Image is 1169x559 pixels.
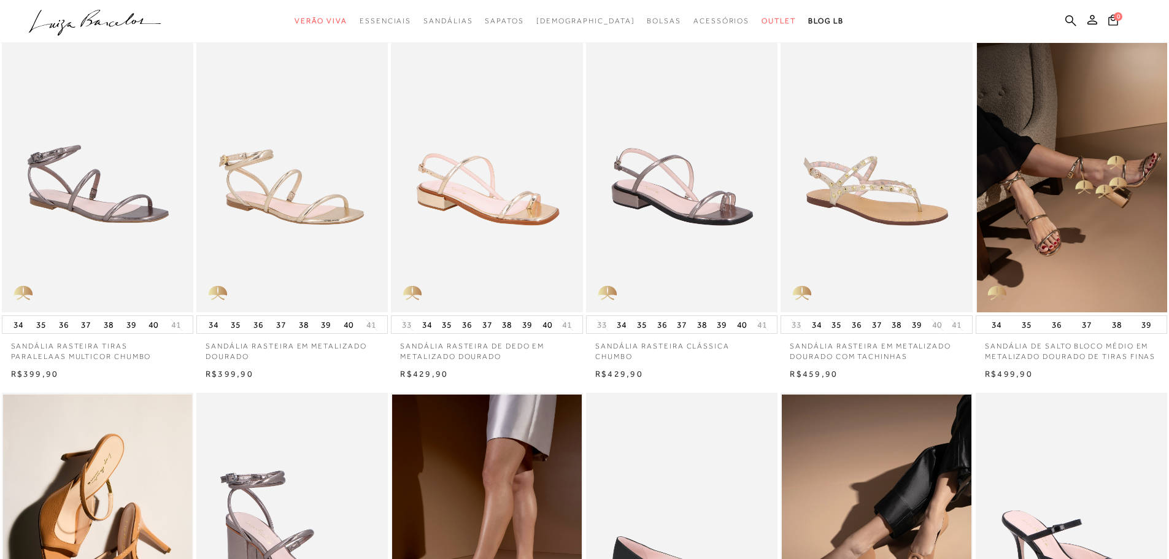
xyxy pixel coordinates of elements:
button: 36 [848,316,865,333]
button: 36 [250,316,267,333]
span: R$429,90 [400,369,448,379]
button: 33 [398,319,415,331]
button: 37 [479,316,496,333]
span: Sapatos [485,17,523,25]
img: golden_caliandra_v6.png [2,276,45,312]
button: 41 [168,319,185,331]
img: SANDÁLIA RASTEIRA EM METALIZADO DOURADO COM TACHINHAS [782,27,971,311]
button: 35 [633,316,650,333]
button: 39 [1138,316,1155,333]
button: 40 [145,316,162,333]
button: 36 [1048,316,1065,333]
button: 34 [419,316,436,333]
button: 35 [828,316,845,333]
span: Essenciais [360,17,411,25]
button: 38 [693,316,711,333]
button: 39 [519,316,536,333]
span: [DEMOGRAPHIC_DATA] [536,17,635,25]
button: 40 [340,316,357,333]
button: 36 [654,316,671,333]
a: SANDÁLIA RASTEIRA EM METALIZADO DOURADO [196,334,388,362]
img: SANDÁLIA RASTEIRA CLÁSSICA CHUMBO [587,27,776,311]
a: noSubCategoriesText [536,10,635,33]
button: 33 [593,319,611,331]
span: R$459,90 [790,369,838,379]
button: 35 [33,316,50,333]
button: 41 [754,319,771,331]
img: SANDÁLIA RASTEIRA DE DEDO EM METALIZADO DOURADO [392,27,581,311]
button: 36 [55,316,72,333]
button: 41 [558,319,576,331]
button: 39 [713,316,730,333]
button: 40 [733,316,750,333]
button: 35 [438,316,455,333]
span: Outlet [762,17,796,25]
button: 40 [928,319,946,331]
span: Acessórios [693,17,749,25]
a: categoryNavScreenReaderText [762,10,796,33]
a: SANDÁLIA RASTEIRA DE DEDO EM METALIZADO DOURADO SANDÁLIA RASTEIRA DE DEDO EM METALIZADO DOURADO [392,27,581,311]
a: categoryNavScreenReaderText [647,10,681,33]
button: 41 [363,319,380,331]
button: 39 [908,316,925,333]
img: SANDÁLIA DE SALTO BLOCO MÉDIO EM METALIZADO DOURADO DE TIRAS FINAS [977,25,1167,313]
button: 39 [123,316,140,333]
button: 35 [227,316,244,333]
button: 38 [100,316,117,333]
button: 36 [458,316,476,333]
button: 41 [948,319,965,331]
span: Verão Viva [295,17,347,25]
img: golden_caliandra_v6.png [391,276,434,312]
button: 35 [1018,316,1035,333]
button: 34 [613,316,630,333]
button: 34 [10,316,27,333]
img: golden_caliandra_v6.png [586,276,629,312]
button: 39 [317,316,334,333]
button: 37 [868,316,885,333]
button: 37 [1078,316,1095,333]
a: SANDÁLIA DE SALTO BLOCO MÉDIO EM METALIZADO DOURADO DE TIRAS FINAS [977,27,1166,311]
a: SANDÁLIA RASTEIRA EM METALIZADO DOURADO COM TACHINHAS SANDÁLIA RASTEIRA EM METALIZADO DOURADO COM... [782,27,971,311]
span: Sandálias [423,17,473,25]
a: SANDÁLIA RASTEIRA CLÁSSICA CHUMBO [586,334,777,362]
span: R$499,90 [985,369,1033,379]
a: categoryNavScreenReaderText [485,10,523,33]
span: R$399,90 [206,369,253,379]
img: SANDÁLIA RASTEIRA EM METALIZADO DOURADO [198,27,387,311]
button: 38 [498,316,515,333]
a: SANDÁLIA RASTEIRA DE DEDO EM METALIZADO DOURADO [391,334,582,362]
button: 38 [1108,316,1125,333]
img: SANDÁLIA RASTEIRA TIRAS PARALELAAS MULTICOR CHUMBO [3,27,192,311]
a: categoryNavScreenReaderText [360,10,411,33]
img: golden_caliandra_v6.png [781,276,824,312]
a: categoryNavScreenReaderText [693,10,749,33]
span: R$399,90 [11,369,59,379]
button: 34 [988,316,1005,333]
span: R$429,90 [595,369,643,379]
a: BLOG LB [808,10,844,33]
button: 34 [205,316,222,333]
a: categoryNavScreenReaderText [423,10,473,33]
img: golden_caliandra_v6.png [196,276,239,312]
span: 0 [1114,12,1122,21]
button: 40 [539,316,556,333]
a: SANDÁLIA RASTEIRA TIRAS PARALELAAS MULTICOR CHUMBO SANDÁLIA RASTEIRA TIRAS PARALELAAS MULTICOR CH... [3,27,192,311]
span: Bolsas [647,17,681,25]
span: BLOG LB [808,17,844,25]
button: 34 [808,316,825,333]
button: 38 [888,316,905,333]
a: SANDÁLIA DE SALTO BLOCO MÉDIO EM METALIZADO DOURADO DE TIRAS FINAS [976,334,1167,362]
img: golden_caliandra_v6.png [976,276,1019,312]
button: 0 [1105,13,1122,30]
a: SANDÁLIA RASTEIRA TIRAS PARALELAAS MULTICOR CHUMBO [2,334,193,362]
button: 37 [77,316,95,333]
button: 37 [272,316,290,333]
a: SANDÁLIA RASTEIRA EM METALIZADO DOURADO COM TACHINHAS [781,334,972,362]
a: SANDÁLIA RASTEIRA EM METALIZADO DOURADO SANDÁLIA RASTEIRA EM METALIZADO DOURADO [198,27,387,311]
button: 38 [295,316,312,333]
a: categoryNavScreenReaderText [295,10,347,33]
a: SANDÁLIA RASTEIRA CLÁSSICA CHUMBO SANDÁLIA RASTEIRA CLÁSSICA CHUMBO [587,27,776,311]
